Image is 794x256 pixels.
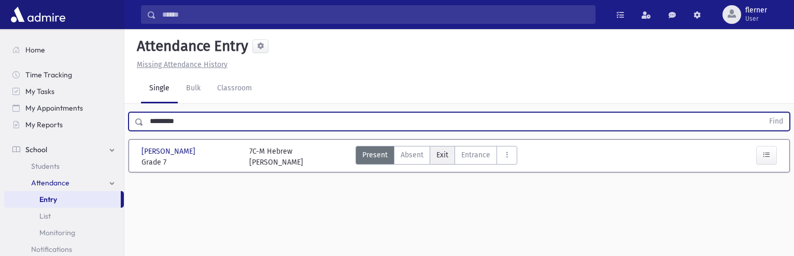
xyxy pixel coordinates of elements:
a: Time Tracking [4,66,124,83]
a: Attendance [4,174,124,191]
span: Exit [436,150,448,160]
span: Entrance [461,150,490,160]
a: List [4,208,124,224]
input: Search [156,5,595,24]
span: Present [362,150,388,160]
a: Monitoring [4,224,124,241]
a: Home [4,42,124,58]
span: Grade 7 [141,157,239,168]
span: User [745,15,767,23]
span: Entry [39,195,57,204]
span: Absent [401,150,423,160]
a: Missing Attendance History [133,60,228,69]
span: Time Tracking [25,70,72,79]
div: AttTypes [356,146,517,168]
span: Monitoring [39,228,75,237]
a: My Tasks [4,83,124,100]
span: flerner [745,6,767,15]
span: List [39,211,51,221]
span: Notifications [31,245,72,254]
u: Missing Attendance History [137,60,228,69]
div: 7C-M Hebrew [PERSON_NAME] [249,146,303,168]
a: My Reports [4,116,124,133]
span: Home [25,45,45,55]
span: School [25,145,47,154]
span: My Reports [25,120,63,129]
span: Attendance [31,178,69,187]
img: AdmirePro [8,4,68,25]
button: Find [763,113,789,130]
span: My Appointments [25,103,83,113]
a: Entry [4,191,121,208]
a: Classroom [209,74,260,103]
a: Bulk [178,74,209,103]
h5: Attendance Entry [133,37,248,55]
span: Students [31,161,60,171]
a: Students [4,158,124,174]
a: Single [141,74,178,103]
span: [PERSON_NAME] [141,146,197,157]
a: School [4,141,124,158]
a: My Appointments [4,100,124,116]
span: My Tasks [25,87,54,96]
